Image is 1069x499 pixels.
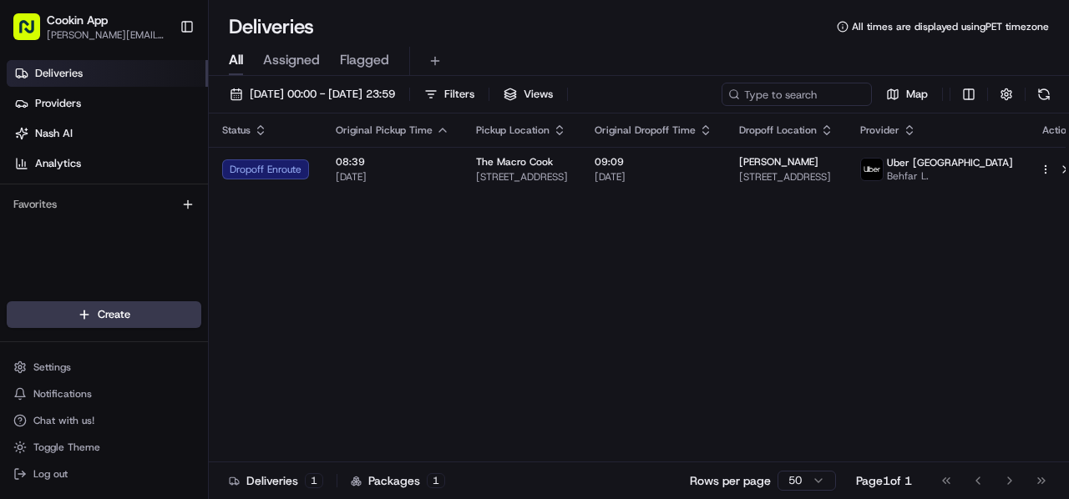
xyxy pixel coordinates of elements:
input: Type to search [722,83,872,106]
span: Providers [35,96,81,111]
span: Pickup Location [476,123,550,137]
span: Views [524,87,553,102]
h1: Deliveries [229,13,314,40]
span: [PERSON_NAME] [739,155,818,169]
div: Page 1 of 1 [856,472,912,489]
button: Create [7,301,201,328]
span: Provider [860,123,899,137]
a: Providers [7,90,208,117]
span: Original Dropoff Time [595,123,696,137]
span: Behfar L. [887,169,1013,183]
span: The Macro Cook [476,155,553,169]
button: Map [879,83,935,106]
span: Nash AI [35,126,73,141]
span: Status [222,123,251,137]
span: Log out [33,467,68,481]
span: Settings [33,360,71,374]
span: Notifications [33,387,92,401]
button: Refresh [1032,83,1056,106]
span: Flagged [340,50,389,70]
p: Rows per page [690,472,771,489]
div: Deliveries [229,472,323,489]
a: Deliveries [7,60,208,87]
span: 08:39 [336,155,449,169]
div: 1 [305,473,323,488]
span: Analytics [35,156,81,171]
button: [DATE] 00:00 - [DATE] 23:59 [222,83,403,106]
span: Chat with us! [33,414,94,427]
button: Filters [417,83,482,106]
span: [DATE] [595,170,712,184]
span: Map [906,87,928,102]
div: Favorites [7,191,201,218]
span: Uber [GEOGRAPHIC_DATA] [887,156,1013,169]
span: Assigned [263,50,320,70]
button: Settings [7,355,201,379]
a: Analytics [7,150,208,177]
div: 1 [427,473,445,488]
span: All times are displayed using PET timezone [852,20,1049,33]
img: uber-new-logo.jpeg [861,159,883,180]
span: [DATE] 00:00 - [DATE] 23:59 [250,87,395,102]
span: [STREET_ADDRESS] [476,170,568,184]
span: Filters [444,87,474,102]
button: Chat with us! [7,409,201,432]
span: Dropoff Location [739,123,817,137]
button: Toggle Theme [7,436,201,459]
span: Toggle Theme [33,441,100,454]
span: Create [98,307,130,322]
button: Views [496,83,560,106]
span: [DATE] [336,170,449,184]
span: 09:09 [595,155,712,169]
button: Cookin App[PERSON_NAME][EMAIL_ADDRESS][DOMAIN_NAME] [7,7,173,47]
button: [PERSON_NAME][EMAIL_ADDRESS][DOMAIN_NAME] [47,28,166,42]
a: Nash AI [7,120,208,147]
span: [STREET_ADDRESS] [739,170,833,184]
span: Original Pickup Time [336,123,433,137]
button: Cookin App [47,12,108,28]
button: Notifications [7,382,201,406]
span: Deliveries [35,66,83,81]
span: All [229,50,243,70]
button: Log out [7,462,201,486]
div: Packages [351,472,445,489]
